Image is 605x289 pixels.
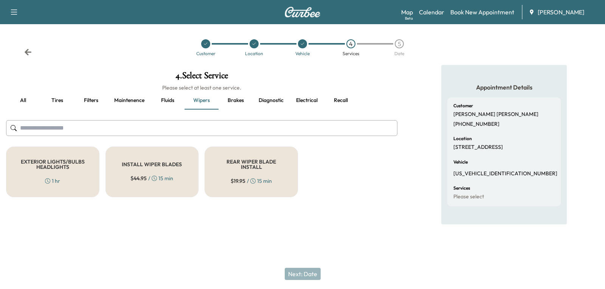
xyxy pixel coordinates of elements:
[453,111,538,118] p: [PERSON_NAME] [PERSON_NAME]
[231,177,272,185] div: / 15 min
[231,177,245,185] span: $ 19.95
[453,144,503,151] p: [STREET_ADDRESS]
[6,84,397,91] h6: Please select at least one service.
[185,91,219,110] button: Wipers
[453,193,484,200] p: Please select
[40,91,74,110] button: Tires
[453,186,470,190] h6: Services
[346,39,355,48] div: 4
[453,170,557,177] p: [US_VEHICLE_IDENTIFICATION_NUMBER]
[324,91,358,110] button: Recall
[130,175,147,182] span: $ 44.95
[130,175,173,182] div: / 15 min
[453,121,500,128] p: [PHONE_NUMBER]
[405,15,413,21] div: Beta
[401,8,413,17] a: MapBeta
[219,91,253,110] button: Brakes
[450,8,514,17] a: Book New Appointment
[150,91,185,110] button: Fluids
[453,160,468,164] h6: Vehicle
[217,159,285,170] h5: REAR WIPER BLADE INSTALL
[196,51,216,56] div: Customer
[19,159,87,170] h5: EXTERIOR LIGHTS/BULBS HEADLIGHTS
[284,7,321,17] img: Curbee Logo
[253,91,290,110] button: Diagnostic
[394,51,404,56] div: Date
[122,162,182,167] h5: INSTALL WIPER BLADES
[108,91,150,110] button: Maintenence
[6,91,397,110] div: basic tabs example
[538,8,584,17] span: [PERSON_NAME]
[245,51,263,56] div: Location
[290,91,324,110] button: Electrical
[6,91,40,110] button: all
[45,177,60,185] div: 1 hr
[24,48,32,56] div: Back
[395,39,404,48] div: 5
[447,83,561,91] h5: Appointment Details
[295,51,310,56] div: Vehicle
[419,8,444,17] a: Calendar
[453,104,473,108] h6: Customer
[343,51,359,56] div: Services
[453,136,472,141] h6: Location
[74,91,108,110] button: Filters
[6,71,397,84] h1: 4 . Select Service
